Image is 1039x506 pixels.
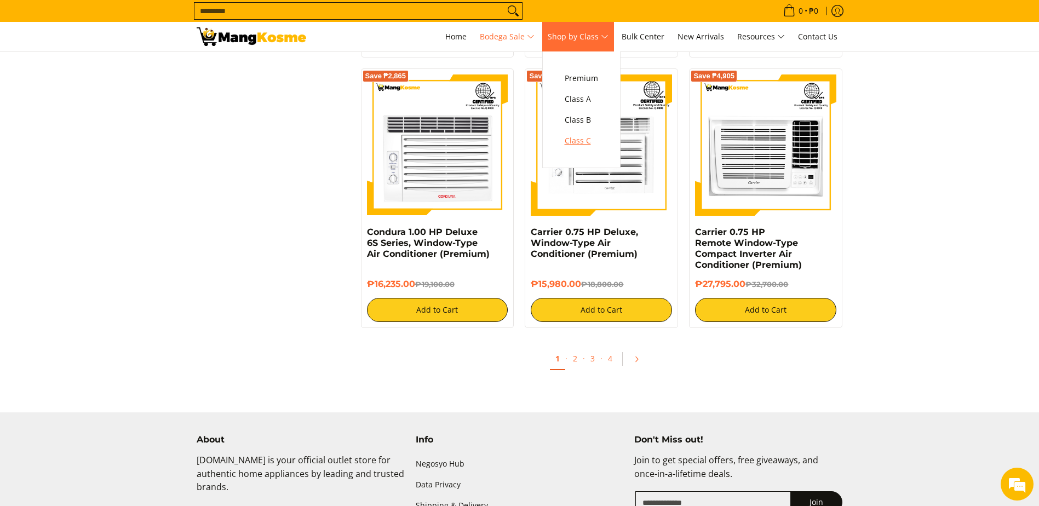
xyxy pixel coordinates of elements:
a: Class C [559,130,604,151]
del: ₱32,700.00 [745,280,788,289]
h6: ₱15,980.00 [531,279,672,290]
ul: Pagination [355,344,848,380]
span: ₱0 [807,7,820,15]
h4: Don't Miss out! [634,434,842,445]
a: 3 [585,348,600,369]
a: Premium [559,68,604,89]
span: 0 [797,7,805,15]
a: Home [440,22,472,51]
img: Condura 1.00 HP Deluxe 6S Series, Window-Type Air Conditioner (Premium) [367,74,508,216]
a: 1 [550,348,565,370]
img: Bodega Sale l Mang Kosme: Cost-Efficient &amp; Quality Home Appliances [197,27,306,46]
a: 4 [602,348,618,369]
a: Bulk Center [616,22,670,51]
del: ₱18,800.00 [581,280,623,289]
img: Carrier 0.75 HP Remote Window-Type Compact Inverter Air Conditioner (Premium) [695,74,836,216]
a: New Arrivals [672,22,730,51]
span: We're online! [64,138,151,249]
a: Bodega Sale [474,22,540,51]
h6: ₱27,795.00 [695,279,836,290]
span: Save ₱4,905 [693,73,734,79]
button: Add to Cart [695,298,836,322]
a: Negosyo Hub [416,453,624,474]
span: · [565,353,567,364]
del: ₱19,100.00 [415,280,455,289]
a: Class B [559,110,604,130]
button: Search [504,3,522,19]
a: Condura 1.00 HP Deluxe 6S Series, Window-Type Air Conditioner (Premium) [367,227,490,259]
a: Resources [732,22,790,51]
a: Shop by Class [542,22,614,51]
h6: ₱16,235.00 [367,279,508,290]
span: Contact Us [798,31,837,42]
img: Carrier 0.75 HP Deluxe, Window-Type Air Conditioner (Premium) [531,74,672,216]
span: Resources [737,30,785,44]
button: Add to Cart [367,298,508,322]
span: Save ₱2,820 [529,73,570,79]
a: Carrier 0.75 HP Remote Window-Type Compact Inverter Air Conditioner (Premium) [695,227,802,270]
span: · [600,353,602,364]
span: Class C [565,134,598,148]
a: Carrier 0.75 HP Deluxe, Window-Type Air Conditioner (Premium) [531,227,638,259]
a: Data Privacy [416,474,624,495]
h4: Info [416,434,624,445]
textarea: Type your message and hit 'Enter' [5,299,209,337]
span: Bodega Sale [480,30,535,44]
span: • [780,5,822,17]
a: Class A [559,89,604,110]
h4: About [197,434,405,445]
span: Bulk Center [622,31,664,42]
div: Minimize live chat window [180,5,206,32]
button: Add to Cart [531,298,672,322]
span: Home [445,31,467,42]
span: New Arrivals [678,31,724,42]
span: Shop by Class [548,30,609,44]
span: · [583,353,585,364]
a: 2 [567,348,583,369]
span: Save ₱2,865 [365,73,406,79]
span: Premium [565,72,598,85]
span: Class B [565,113,598,127]
span: Class A [565,93,598,106]
p: [DOMAIN_NAME] is your official outlet store for authentic home appliances by leading and trusted ... [197,453,405,505]
a: Contact Us [793,22,843,51]
nav: Main Menu [317,22,843,51]
div: Chat with us now [57,61,184,76]
p: Join to get special offers, free giveaways, and once-in-a-lifetime deals. [634,453,842,492]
